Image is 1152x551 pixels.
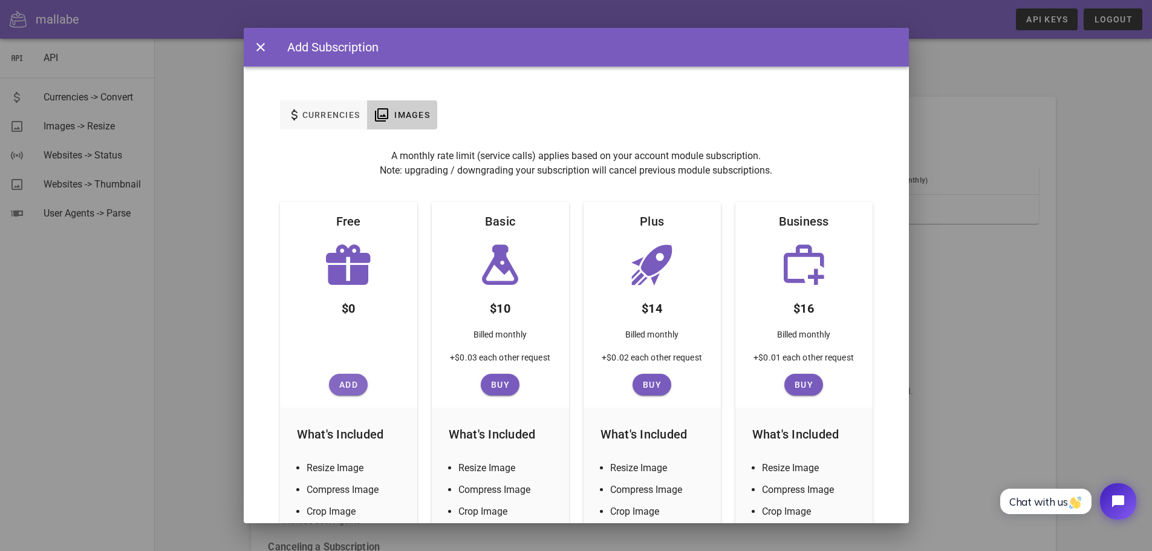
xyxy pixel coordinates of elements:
li: Resize Image [610,461,709,475]
div: Add Subscription [275,38,379,56]
li: Resize Image [458,461,557,475]
div: What's Included [743,415,865,454]
li: Compress Image [458,483,557,497]
div: Billed monthly [767,323,840,351]
span: Buy [637,380,666,390]
div: Basic [475,202,525,241]
button: Add [329,374,368,396]
li: Crop Image [307,504,405,519]
li: Crop Image [610,504,709,519]
div: +$0.03 each other request [440,351,560,374]
div: $16 [784,289,824,323]
div: Billed monthly [616,323,688,351]
button: Images [367,100,437,129]
div: What's Included [439,415,562,454]
span: Add [334,380,363,390]
li: Compress Image [307,483,405,497]
button: Currencies [280,100,368,129]
button: Buy [481,374,519,396]
li: Crop Image [762,504,861,519]
div: $10 [480,289,520,323]
p: A monthly rate limit (service calls) applies based on your account module subscription. Note: upg... [280,149,873,178]
div: What's Included [591,415,714,454]
button: Buy [633,374,671,396]
div: What's Included [287,415,410,454]
li: Compress Image [762,483,861,497]
span: Currencies [302,110,360,120]
li: Compress Image [610,483,709,497]
div: $0 [332,289,365,323]
iframe: Tidio Chat [987,473,1147,530]
span: Images [394,110,430,120]
li: Crop Image [458,504,557,519]
div: Free [327,202,371,241]
button: Buy [784,374,823,396]
div: Plus [630,202,674,241]
span: Buy [789,380,818,390]
div: +$0.01 each other request [744,351,864,374]
div: Billed monthly [464,323,536,351]
div: $14 [632,289,672,323]
span: Buy [486,380,515,390]
li: Resize Image [307,461,405,475]
div: +$0.02 each other request [592,351,712,374]
li: Resize Image [762,461,861,475]
div: Business [769,202,839,241]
